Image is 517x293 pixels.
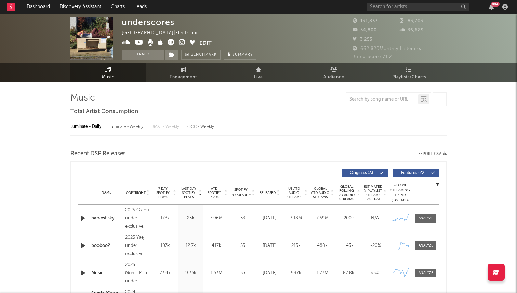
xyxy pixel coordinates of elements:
a: Music [91,270,122,277]
input: Search for artists [367,3,469,11]
span: Benchmark [191,51,217,59]
span: Originals ( 73 ) [346,171,378,175]
div: [DATE] [258,242,281,249]
span: Copyright [126,191,146,195]
div: 200k [337,215,360,222]
div: 2025 Mom+Pop under exclusive license from Corporate Rockmusic, Inc. [125,261,150,285]
div: <5% [363,270,386,277]
div: 2025 Yaeji under exclusive license to XL Recordings Ltd [125,234,150,258]
div: [DATE] [258,270,281,277]
div: 53 [231,215,255,222]
button: Track [122,50,164,60]
span: Features ( 22 ) [398,171,429,175]
span: US ATD Audio Streams [284,187,303,199]
button: Edit [199,39,212,48]
div: Luminate - Weekly [109,121,145,133]
div: 23k [180,215,202,222]
span: Music [102,73,115,81]
div: [DATE] [258,215,281,222]
button: Features(22) [393,169,439,177]
div: 73.4k [154,270,176,277]
span: Jump Score: 71.2 [353,55,392,59]
span: Last Day Spotify Plays [180,187,198,199]
div: 9.35k [180,270,202,277]
span: Playlists/Charts [392,73,426,81]
div: 53 [231,270,255,277]
a: Audience [296,63,371,82]
a: Music [70,63,146,82]
span: 36,689 [400,28,424,32]
span: 83,703 [400,19,423,23]
span: 662,820 Monthly Listeners [353,46,421,51]
div: Luminate - Daily [70,121,102,133]
div: 417k [205,242,227,249]
a: Live [221,63,296,82]
span: Estimated % Playlist Streams Last Day [363,185,382,201]
div: 2025 Oklou under exclusive license to Because Music for [GEOGRAPHIC_DATA] [125,206,150,231]
div: 1.53M [205,270,227,277]
span: Global ATD Audio Streams [311,187,330,199]
div: 488k [311,242,334,249]
span: ATD Spotify Plays [205,187,223,199]
div: 143k [337,242,360,249]
span: Engagement [170,73,197,81]
div: Name [91,190,122,195]
div: 55 [231,242,255,249]
button: 99+ [489,4,494,10]
span: Released [260,191,276,195]
div: Global Streaming Trend (Last 60D) [390,183,410,203]
div: 1.77M [311,270,334,277]
span: 7 Day Spotify Plays [154,187,172,199]
div: 3.18M [284,215,307,222]
a: Benchmark [181,50,221,60]
a: Engagement [146,63,221,82]
div: 12.7k [180,242,202,249]
span: Live [254,73,263,81]
div: ~ 20 % [363,242,386,249]
div: underscores [122,17,174,27]
span: 131,837 [353,19,378,23]
div: 215k [284,242,307,249]
button: Export CSV [418,152,447,156]
span: 3,255 [353,37,372,42]
div: 173k [154,215,176,222]
div: 997k [284,270,307,277]
span: Total Artist Consumption [70,108,138,116]
button: Summary [224,50,256,60]
span: Summary [233,53,253,57]
a: Playlists/Charts [371,63,447,82]
div: 7.59M [311,215,334,222]
div: 7.96M [205,215,227,222]
div: 99 + [491,2,500,7]
div: OCC - Weekly [187,121,215,133]
span: Spotify Popularity [231,187,251,198]
div: N/A [363,215,386,222]
span: Global Rolling 7D Audio Streams [337,185,356,201]
span: Recent DSP Releases [70,150,126,158]
span: Audience [323,73,344,81]
a: booboo2 [91,242,122,249]
a: harvest sky [91,215,122,222]
div: [GEOGRAPHIC_DATA] | Electronic [122,29,207,37]
input: Search by song name or URL [346,97,418,102]
button: Originals(73) [342,169,388,177]
div: 103k [154,242,176,249]
div: 87.8k [337,270,360,277]
span: 54,800 [353,28,377,32]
